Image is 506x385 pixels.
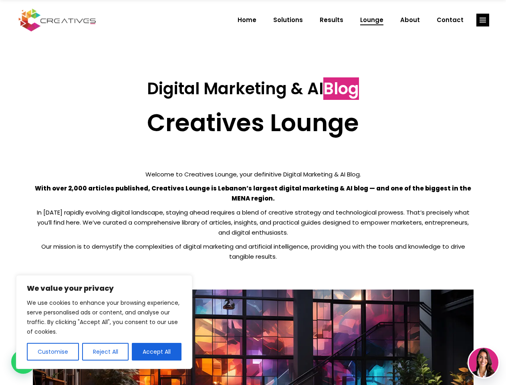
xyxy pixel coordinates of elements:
[33,169,474,179] p: Welcome to Creatives Lounge, your definitive Digital Marketing & AI Blog.
[437,10,464,30] span: Contact
[11,350,35,374] div: WhatsApp contact
[33,241,474,261] p: Our mission is to demystify the complexities of digital marketing and artificial intelligence, pr...
[132,343,181,361] button: Accept All
[428,10,472,30] a: Contact
[82,343,129,361] button: Reject All
[27,298,181,336] p: We use cookies to enhance your browsing experience, serve personalised ads or content, and analys...
[360,10,383,30] span: Lounge
[33,79,474,98] h3: Digital Marketing & AI
[229,10,265,30] a: Home
[320,10,343,30] span: Results
[16,275,192,369] div: We value your privacy
[311,10,352,30] a: Results
[35,184,471,203] strong: With over 2,000 articles published, Creatives Lounge is Lebanon’s largest digital marketing & AI ...
[238,10,256,30] span: Home
[265,10,311,30] a: Solutions
[273,10,303,30] span: Solutions
[352,10,392,30] a: Lounge
[400,10,420,30] span: About
[33,207,474,237] p: In [DATE] rapidly evolving digital landscape, staying ahead requires a blend of creative strategy...
[476,14,489,26] a: link
[469,348,498,377] img: agent
[323,77,359,100] span: Blog
[392,10,428,30] a: About
[17,8,98,32] img: Creatives
[33,108,474,137] h2: Creatives Lounge
[27,343,79,361] button: Customise
[27,284,181,293] p: We value your privacy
